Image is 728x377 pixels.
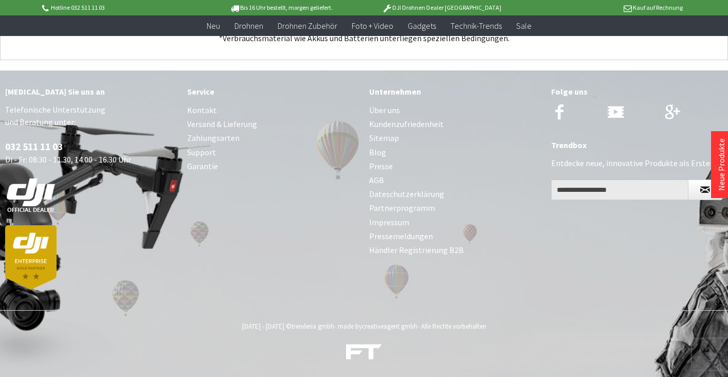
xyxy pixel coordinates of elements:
[369,117,541,131] a: Kundenzufriedenheit
[234,21,263,31] span: Drohnen
[227,15,270,37] a: Drohnen
[201,2,361,14] p: Bis 16 Uhr bestellt, morgen geliefert.
[369,243,541,257] a: Händler Registrierung B2B
[522,2,682,14] p: Kauf auf Rechnung
[369,146,541,159] a: Blog
[270,15,344,37] a: Drohnen Zubehör
[450,21,502,31] span: Technik-Trends
[207,21,220,31] span: Neu
[369,187,541,201] a: Dateschutzerklärung
[551,138,723,152] div: Trendbox
[187,117,359,131] a: Versand & Lieferung
[5,85,177,98] div: [MEDICAL_DATA] Sie uns an
[408,21,436,31] span: Gadgets
[362,322,417,331] a: creativeagent gmbh
[551,157,723,169] p: Entdecke neue, innovative Produkte als Erster.
[187,131,359,145] a: Zahlungsarten
[5,178,57,213] img: white-dji-schweiz-logo-official_140x140.png
[369,103,541,117] a: Über uns
[688,179,722,200] button: Newsletter abonnieren
[369,201,541,215] a: Partnerprogramm
[5,103,177,290] p: Telefonische Unterstützung und Beratung unter: Di - Fr: 08:30 - 11.30, 14.00 - 16.30 Uhr
[516,21,532,31] span: Sale
[5,225,57,290] img: dji-partner-enterprise_goldLoJgYOWPUIEBO.png
[278,21,337,31] span: Drohnen Zubehör
[551,85,723,98] div: Folge uns
[369,229,541,243] a: Pressemeldungen
[369,159,541,173] a: Presse
[369,131,541,145] a: Sitemap
[199,15,227,37] a: Neu
[369,216,541,229] a: Impressum
[187,85,359,98] div: Service
[443,15,509,37] a: Technik-Trends
[361,2,522,14] p: DJI Drohnen Dealer [GEOGRAPHIC_DATA]
[187,159,359,173] a: Garantie
[352,21,393,31] span: Foto + Video
[292,322,334,331] a: trenderia gmbh
[369,85,541,98] div: Unternehmen
[187,103,359,117] a: Kontakt
[716,138,726,191] a: Neue Produkte
[401,15,443,37] a: Gadgets
[346,345,382,364] a: DJI Drohnen, Trends & Gadgets Shop
[40,2,201,14] p: Hotline 032 511 11 03
[187,146,359,159] a: Support
[551,179,688,200] input: Ihre E-Mail Adresse
[5,140,63,153] a: 032 511 11 03
[8,322,720,331] div: [DATE] - [DATE] © - made by - Alle Rechte vorbehalten
[346,344,382,360] img: ft-white-trans-footer.png
[369,173,541,187] a: AGB
[344,15,401,37] a: Foto + Video
[509,15,539,37] a: Sale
